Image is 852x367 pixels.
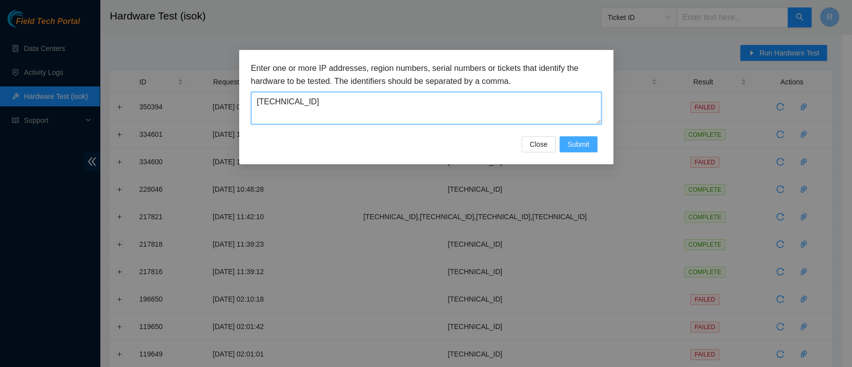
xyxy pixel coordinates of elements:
[568,139,589,150] span: Submit
[522,136,556,152] button: Close
[530,139,548,150] span: Close
[251,92,601,124] textarea: [TECHNICAL_ID]
[560,136,597,152] button: Submit
[251,62,601,87] h3: Enter one or more IP addresses, region numbers, serial numbers or tickets that identify the hardw...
